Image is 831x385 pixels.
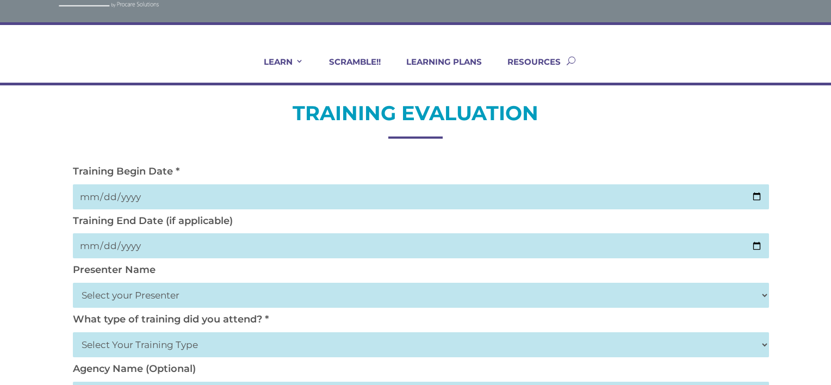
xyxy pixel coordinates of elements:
a: RESOURCES [494,57,561,83]
label: What type of training did you attend? * [73,313,269,325]
h2: TRAINING EVALUATION [67,100,764,132]
label: Agency Name (Optional) [73,363,196,375]
label: Training Begin Date * [73,165,179,177]
label: Training End Date (if applicable) [73,215,233,227]
label: Presenter Name [73,264,156,276]
a: SCRAMBLE!! [315,57,381,83]
a: LEARN [250,57,303,83]
a: LEARNING PLANS [393,57,482,83]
